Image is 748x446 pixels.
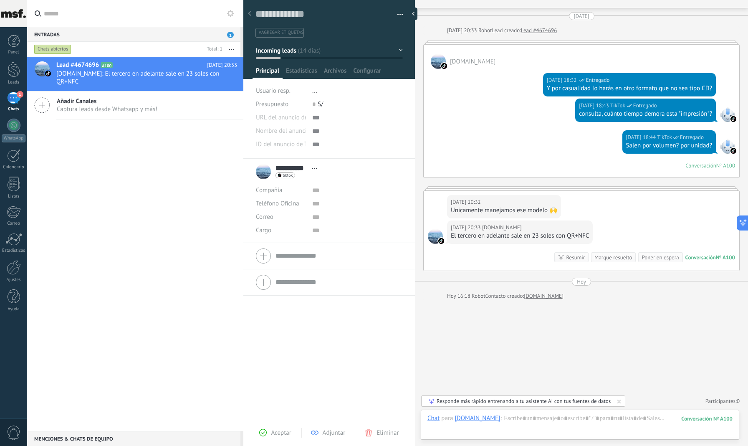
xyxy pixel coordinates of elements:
div: Contacto creado: [485,292,524,300]
div: Ocultar [409,8,417,20]
a: [DOMAIN_NAME] [524,292,564,300]
div: [DATE] 20:33 [451,223,482,232]
div: Chats [2,106,26,112]
div: Cargo [256,223,306,237]
span: Lead #4674696 [56,61,99,69]
div: Calendario [2,165,26,170]
div: Leads [2,80,26,85]
span: tiktok [283,173,293,177]
span: TikTok [610,101,625,110]
span: trackkey.pe [431,54,446,69]
div: Hoy 16:18 [447,292,472,300]
span: TikTok [657,133,672,142]
img: tiktok_kommo.svg [730,148,736,154]
button: Teléfono Oficina [256,197,299,210]
img: tiktok_kommo.svg [438,238,444,244]
div: Panel [2,50,26,55]
span: para [441,414,453,423]
span: S/ [318,100,323,108]
div: Responde más rápido entrenando a tu asistente AI con tus fuentes de datos [437,398,611,405]
div: Conversación [685,162,716,169]
span: Entregado [633,101,657,110]
div: Poner en espera [642,253,679,261]
div: Nombre del anuncio de TikTok [256,124,306,137]
span: Estadísticas [286,67,317,79]
button: Más [222,42,240,57]
div: Y por casualidad lo harás en otro formato que no sea tipo CD? [547,84,712,93]
div: Listas [2,194,26,199]
div: Conversación [685,254,716,261]
div: Lead creado: [492,26,521,35]
div: Estadísticas [2,248,26,253]
span: TikTok [720,107,735,122]
div: Correo [2,221,26,226]
div: Resumir [566,253,585,261]
span: Entregado [680,133,704,142]
span: Añadir Canales [57,97,157,105]
div: Ayuda [2,307,26,312]
span: Eliminar [377,429,399,437]
span: Aceptar [271,429,291,437]
a: Lead #4674696 [521,26,557,35]
span: [DOMAIN_NAME]: El tercero en adelante sale en 23 soles con QR+NFC [56,70,221,86]
div: Ajustes [2,277,26,283]
div: Compañía [256,183,306,197]
span: Entregado [586,76,610,84]
span: Nombre del anuncio de TikTok [256,128,337,134]
div: Presupuesto [256,98,306,111]
span: 1 [227,32,234,38]
a: Lead #4674696 A100 [DATE] 20:33 [DOMAIN_NAME]: El tercero en adelante sale en 23 soles con QR+NFC [27,57,243,91]
span: TikTok [720,139,735,154]
span: trackkey.pe [482,223,522,232]
div: WhatsApp [2,134,25,142]
div: Usuario resp. [256,84,306,98]
img: tiktok_kommo.svg [730,116,736,122]
div: [DATE] 18:43 [579,101,610,110]
div: [DATE] [574,12,589,20]
span: : [500,414,502,423]
span: Adjuntar [323,429,346,437]
span: trackkey.pe [450,58,495,66]
div: [DATE] 18:44 [626,133,657,142]
span: 0 [737,398,740,405]
span: Configurar [353,67,381,79]
div: El tercero en adelante sale en 23 soles con QR+NFC [451,232,589,240]
span: [DATE] 20:33 [207,61,237,69]
div: 100 [681,415,733,422]
div: Salen por volumen? por unidad? [626,142,712,150]
a: Participantes:0 [705,398,740,405]
span: 1 [17,91,23,98]
div: Unicamente manejamos ese modelo 🙌 [451,206,557,215]
div: № A100 [716,254,735,261]
span: Presupuesto [256,100,288,108]
div: trackkey.pe [455,414,500,422]
img: tiktok_kommo.svg [45,71,51,76]
span: A100 [101,62,113,68]
span: Principal [256,67,279,79]
span: Correo [256,213,273,221]
span: URL del anuncio de TikTok [256,114,326,121]
div: № A100 [716,162,735,169]
div: Total: 1 [204,45,222,53]
span: ID del anuncio de TikTok [256,141,321,147]
div: Menciones & Chats de equipo [27,431,240,446]
div: [DATE] 20:32 [451,198,482,206]
span: Usuario resp. [256,87,291,95]
span: Captura leads desde Whatsapp y más! [57,105,157,113]
span: #agregar etiquetas [259,30,303,35]
div: URL del anuncio de TikTok [256,111,306,124]
span: trackkey.pe [428,229,443,244]
div: Marque resuelto [594,253,632,261]
span: Robot [472,292,485,299]
div: consulta, cuánto tiempo demora esta "impresión"? [579,110,712,118]
div: Entradas [27,27,240,42]
span: Teléfono Oficina [256,200,299,208]
span: Cargo [256,227,271,233]
div: Chats abiertos [34,44,71,54]
div: [DATE] 18:32 [547,76,578,84]
span: ... [312,87,317,95]
span: Archivos [324,67,346,79]
div: [DATE] 20:33 [447,26,478,35]
div: ID del anuncio de TikTok [256,137,306,151]
span: Robot [478,27,492,34]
